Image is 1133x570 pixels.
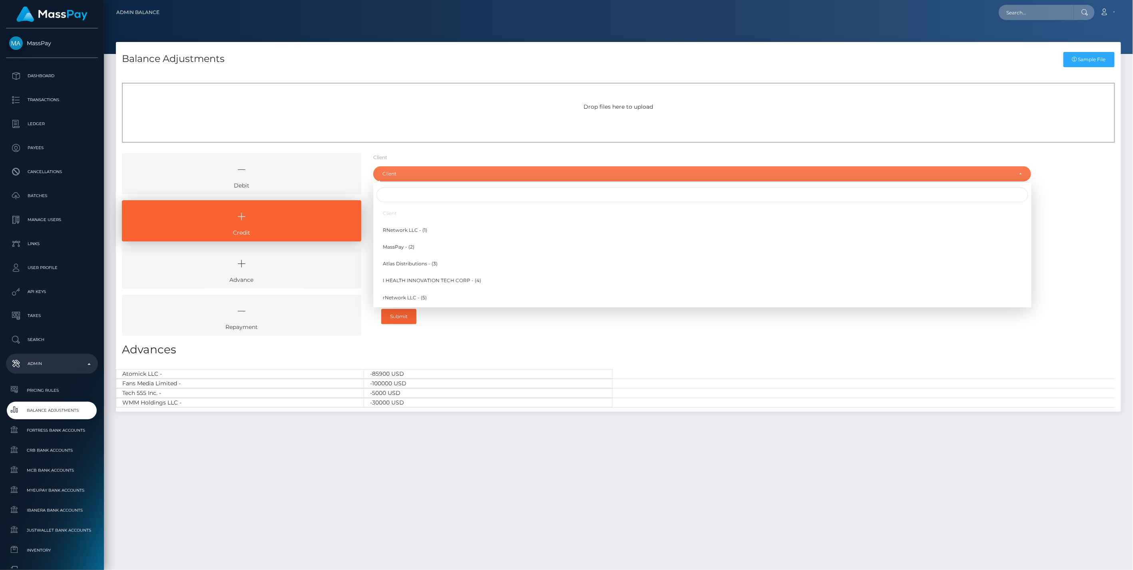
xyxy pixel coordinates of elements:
[383,260,438,267] span: Atlas Distributions - (3)
[9,526,95,535] span: JustWallet Bank Accounts
[122,52,225,66] h4: Balance Adjustments
[9,334,95,346] p: Search
[9,506,95,515] span: Ibanera Bank Accounts
[6,330,98,350] a: Search
[6,210,98,230] a: Manage Users
[6,114,98,134] a: Ledger
[9,426,95,435] span: Fortress Bank Accounts
[6,90,98,110] a: Transactions
[116,398,364,407] div: WMM Holdings LLC -
[9,286,95,298] p: API Keys
[116,4,159,21] a: Admin Balance
[9,142,95,154] p: Payees
[6,162,98,182] a: Cancellations
[9,118,95,130] p: Ledger
[6,522,98,539] a: JustWallet Bank Accounts
[376,187,1028,202] input: Search
[364,389,612,398] div: -5000 USD
[122,342,1115,357] h3: Advances
[6,40,98,47] span: MassPay
[9,94,95,106] p: Transactions
[16,6,88,22] img: MassPay Logo
[6,422,98,439] a: Fortress Bank Accounts
[381,309,416,324] button: Submit
[9,386,95,395] span: Pricing Rules
[9,190,95,202] p: Batches
[6,282,98,302] a: API Keys
[373,154,387,161] label: Client
[6,138,98,158] a: Payees
[1063,52,1115,67] a: Sample File
[9,546,95,555] span: Inventory
[116,389,364,398] div: Tech 555 Inc. -
[6,442,98,459] a: CRB Bank Accounts
[9,406,95,415] span: Balance Adjustments
[9,70,95,82] p: Dashboard
[6,66,98,86] a: Dashboard
[383,294,427,301] span: rNetwork LLC - (5)
[364,398,612,407] div: -30000 USD
[999,5,1074,20] input: Search...
[584,103,653,110] span: Drop files here to upload
[9,310,95,322] p: Taxes
[6,542,98,559] a: Inventory
[6,234,98,254] a: Links
[364,379,612,388] div: -100000 USD
[383,227,427,234] span: RNetwork LLC - (1)
[6,462,98,479] a: MCB Bank Accounts
[6,354,98,374] a: Admin
[116,379,364,388] div: Fans Media Limited -
[6,258,98,278] a: User Profile
[383,243,414,251] span: MassPay - (2)
[9,486,95,495] span: MyEUPay Bank Accounts
[6,186,98,206] a: Batches
[9,214,95,226] p: Manage Users
[383,277,481,284] span: I HEALTH INNOVATION TECH CORP - (4)
[6,306,98,326] a: Taxes
[116,369,364,379] div: Atomick LLC -
[122,295,361,336] a: Repayment
[9,36,23,50] img: MassPay
[9,466,95,475] span: MCB Bank Accounts
[6,382,98,399] a: Pricing Rules
[122,247,361,289] a: Advance
[122,200,361,241] a: Credit
[9,446,95,455] span: CRB Bank Accounts
[9,262,95,274] p: User Profile
[6,502,98,519] a: Ibanera Bank Accounts
[6,482,98,499] a: MyEUPay Bank Accounts
[373,166,1031,181] button: Client
[122,153,361,194] a: Debit
[9,358,95,370] p: Admin
[382,171,1013,177] div: Client
[9,238,95,250] p: Links
[9,166,95,178] p: Cancellations
[6,402,98,419] a: Balance Adjustments
[364,369,612,379] div: -85900 USD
